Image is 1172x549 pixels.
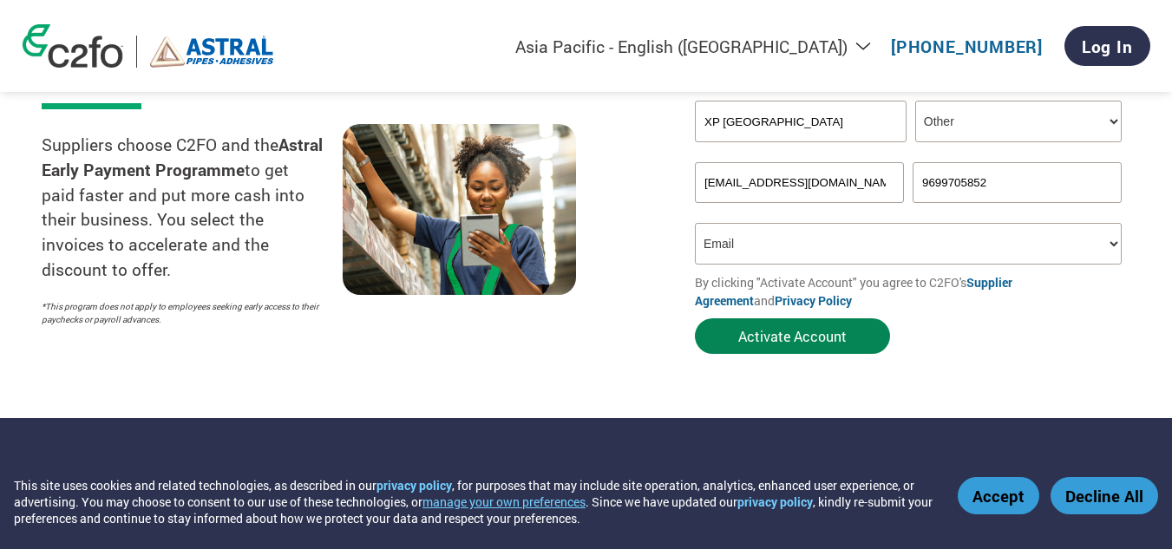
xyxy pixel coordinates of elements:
input: Invalid Email format [695,162,904,203]
a: Supplier Agreement [695,274,1012,309]
div: Inavlid Phone Number [913,205,1122,216]
a: privacy policy [737,493,813,510]
button: Accept [958,477,1039,514]
button: Activate Account [695,318,890,354]
div: This site uses cookies and related technologies, as described in our , for purposes that may incl... [14,477,933,526]
input: Phone* [913,162,1122,203]
a: Privacy Policy [775,292,852,309]
button: manage your own preferences [422,493,586,510]
a: [PHONE_NUMBER] [891,36,1043,57]
a: Log In [1064,26,1150,66]
button: Decline All [1051,477,1158,514]
input: Your company name* [695,101,907,142]
strong: Astral Early Payment Programme [42,134,323,180]
img: c2fo logo [23,24,123,68]
img: Astral [150,36,274,68]
a: privacy policy [376,477,452,493]
img: supply chain worker [343,124,576,295]
p: *This program does not apply to employees seeking early access to their paychecks or payroll adva... [42,300,325,326]
p: By clicking "Activate Account" you agree to C2FO's and [695,273,1130,310]
div: Invalid company name or company name is too long [695,144,1122,155]
p: Suppliers choose C2FO and the to get paid faster and put more cash into their business. You selec... [42,133,343,283]
select: Title/Role [915,101,1122,142]
div: Inavlid Email Address [695,205,904,216]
